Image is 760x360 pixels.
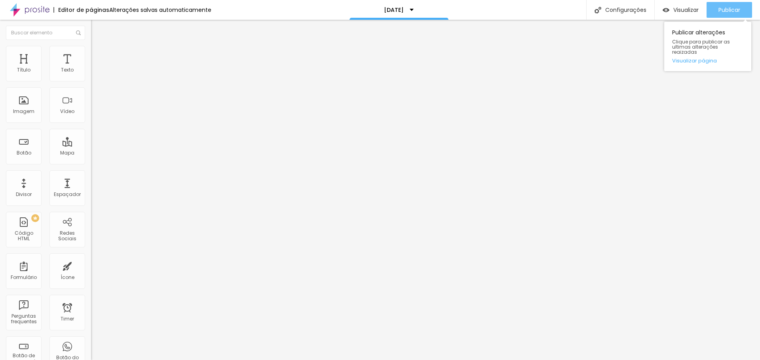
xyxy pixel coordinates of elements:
div: Timer [61,316,74,322]
input: Buscar elemento [6,26,85,40]
div: Divisor [16,192,32,197]
button: Publicar [707,2,752,18]
div: Alterações salvas automaticamente [109,7,211,13]
div: Vídeo [60,109,74,114]
div: Mapa [60,150,74,156]
div: Título [17,67,30,73]
div: Formulário [11,275,37,280]
div: Código HTML [8,230,39,242]
div: Redes Sociais [51,230,83,242]
div: Botão [17,150,31,156]
div: Texto [61,67,74,73]
iframe: Editor [91,20,760,360]
div: Ícone [61,275,74,280]
img: Icone [595,7,601,13]
span: Clique para publicar as ultimas alterações reaizadas [672,39,743,55]
span: Visualizar [673,7,699,13]
div: Publicar alterações [664,22,751,71]
div: Espaçador [54,192,81,197]
img: Icone [76,30,81,35]
a: Visualizar página [672,58,743,63]
div: Perguntas frequentes [8,313,39,325]
div: Imagem [13,109,34,114]
img: view-1.svg [663,7,669,13]
div: Editor de páginas [53,7,109,13]
p: [DATE] [384,7,404,13]
span: Publicar [718,7,740,13]
button: Visualizar [655,2,707,18]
